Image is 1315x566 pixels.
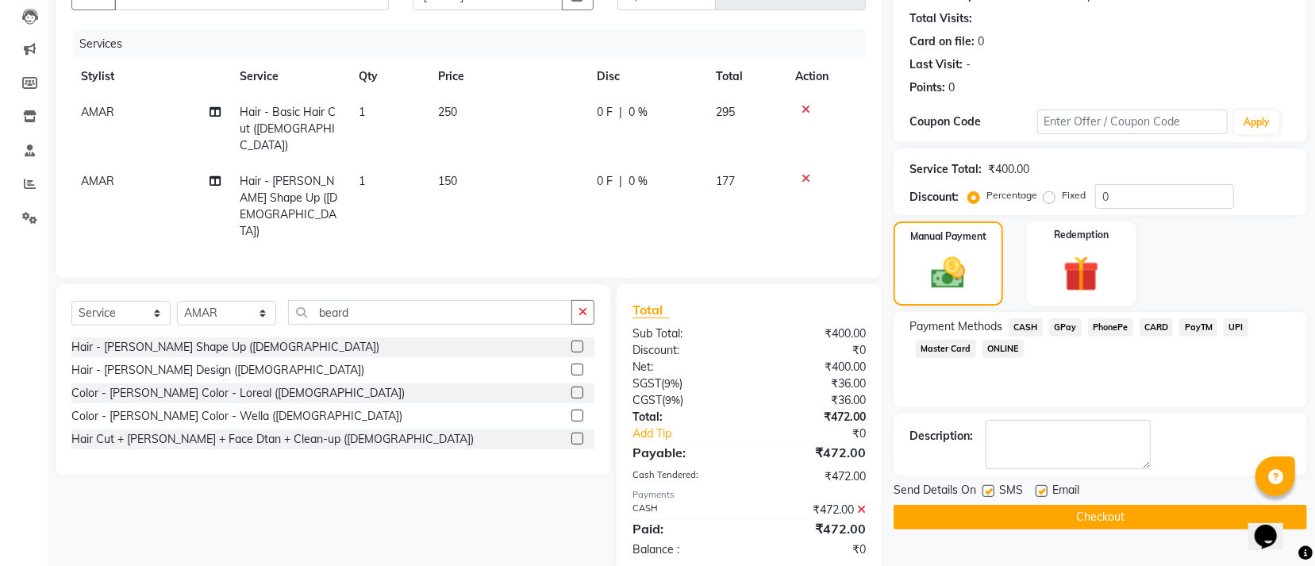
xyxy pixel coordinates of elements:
[749,409,878,425] div: ₹472.00
[786,59,866,94] th: Action
[909,318,1002,335] span: Payment Methods
[621,502,749,518] div: CASH
[749,325,878,342] div: ₹400.00
[1234,110,1279,134] button: Apply
[909,161,982,178] div: Service Total:
[71,339,379,356] div: Hair - [PERSON_NAME] Shape Up ([DEMOGRAPHIC_DATA])
[909,33,975,50] div: Card on file:
[894,482,976,502] span: Send Details On
[621,468,749,485] div: Cash Tendered:
[749,392,878,409] div: ₹36.00
[916,340,976,358] span: Master Card
[1052,252,1110,296] img: _gift.svg
[1140,318,1174,337] span: CARD
[999,482,1023,502] span: SMS
[621,342,749,359] div: Discount:
[749,468,878,485] div: ₹472.00
[664,377,679,390] span: 9%
[771,425,878,442] div: ₹0
[982,340,1024,358] span: ONLINE
[1248,502,1299,550] iframe: chat widget
[71,59,230,94] th: Stylist
[1224,318,1248,337] span: UPI
[619,104,622,121] span: |
[621,375,749,392] div: ( )
[71,362,364,379] div: Hair - [PERSON_NAME] Design ([DEMOGRAPHIC_DATA])
[621,359,749,375] div: Net:
[81,174,114,188] span: AMAR
[633,393,662,407] span: CGST
[909,56,963,73] div: Last Visit:
[749,359,878,375] div: ₹400.00
[978,33,984,50] div: 0
[349,59,429,94] th: Qty
[706,59,786,94] th: Total
[633,488,866,502] div: Payments
[749,342,878,359] div: ₹0
[909,79,945,96] div: Points:
[73,29,878,59] div: Services
[749,502,878,518] div: ₹472.00
[988,161,1029,178] div: ₹400.00
[621,392,749,409] div: ( )
[633,376,661,391] span: SGST
[910,229,986,244] label: Manual Payment
[230,59,349,94] th: Service
[909,189,959,206] div: Discount:
[894,505,1307,529] button: Checkout
[921,253,976,293] img: _cash.svg
[359,105,365,119] span: 1
[621,541,749,558] div: Balance :
[629,104,648,121] span: 0 %
[438,174,457,188] span: 150
[909,114,1036,130] div: Coupon Code
[986,188,1037,202] label: Percentage
[359,174,365,188] span: 1
[1062,188,1086,202] label: Fixed
[749,519,878,538] div: ₹472.00
[633,302,669,318] span: Total
[749,541,878,558] div: ₹0
[1037,110,1228,134] input: Enter Offer / Coupon Code
[1009,318,1043,337] span: CASH
[716,105,735,119] span: 295
[621,325,749,342] div: Sub Total:
[587,59,706,94] th: Disc
[71,408,402,425] div: Color - [PERSON_NAME] Color - Wella ([DEMOGRAPHIC_DATA])
[71,431,474,448] div: Hair Cut + [PERSON_NAME] + Face Dtan + Clean-up ([DEMOGRAPHIC_DATA])
[1054,228,1109,242] label: Redemption
[597,104,613,121] span: 0 F
[81,105,114,119] span: AMAR
[621,425,771,442] a: Add Tip
[909,428,973,445] div: Description:
[621,409,749,425] div: Total:
[749,443,878,462] div: ₹472.00
[621,519,749,538] div: Paid:
[240,105,336,152] span: Hair - Basic Hair Cut ([DEMOGRAPHIC_DATA])
[288,300,572,325] input: Search or Scan
[240,174,337,238] span: Hair - [PERSON_NAME] Shape Up ([DEMOGRAPHIC_DATA])
[597,173,613,190] span: 0 F
[966,56,971,73] div: -
[909,10,972,27] div: Total Visits:
[1049,318,1082,337] span: GPay
[71,385,405,402] div: Color - [PERSON_NAME] Color - Loreal ([DEMOGRAPHIC_DATA])
[1088,318,1133,337] span: PhonePe
[1179,318,1217,337] span: PayTM
[749,375,878,392] div: ₹36.00
[1052,482,1079,502] span: Email
[429,59,587,94] th: Price
[665,394,680,406] span: 9%
[438,105,457,119] span: 250
[629,173,648,190] span: 0 %
[948,79,955,96] div: 0
[621,443,749,462] div: Payable:
[619,173,622,190] span: |
[716,174,735,188] span: 177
